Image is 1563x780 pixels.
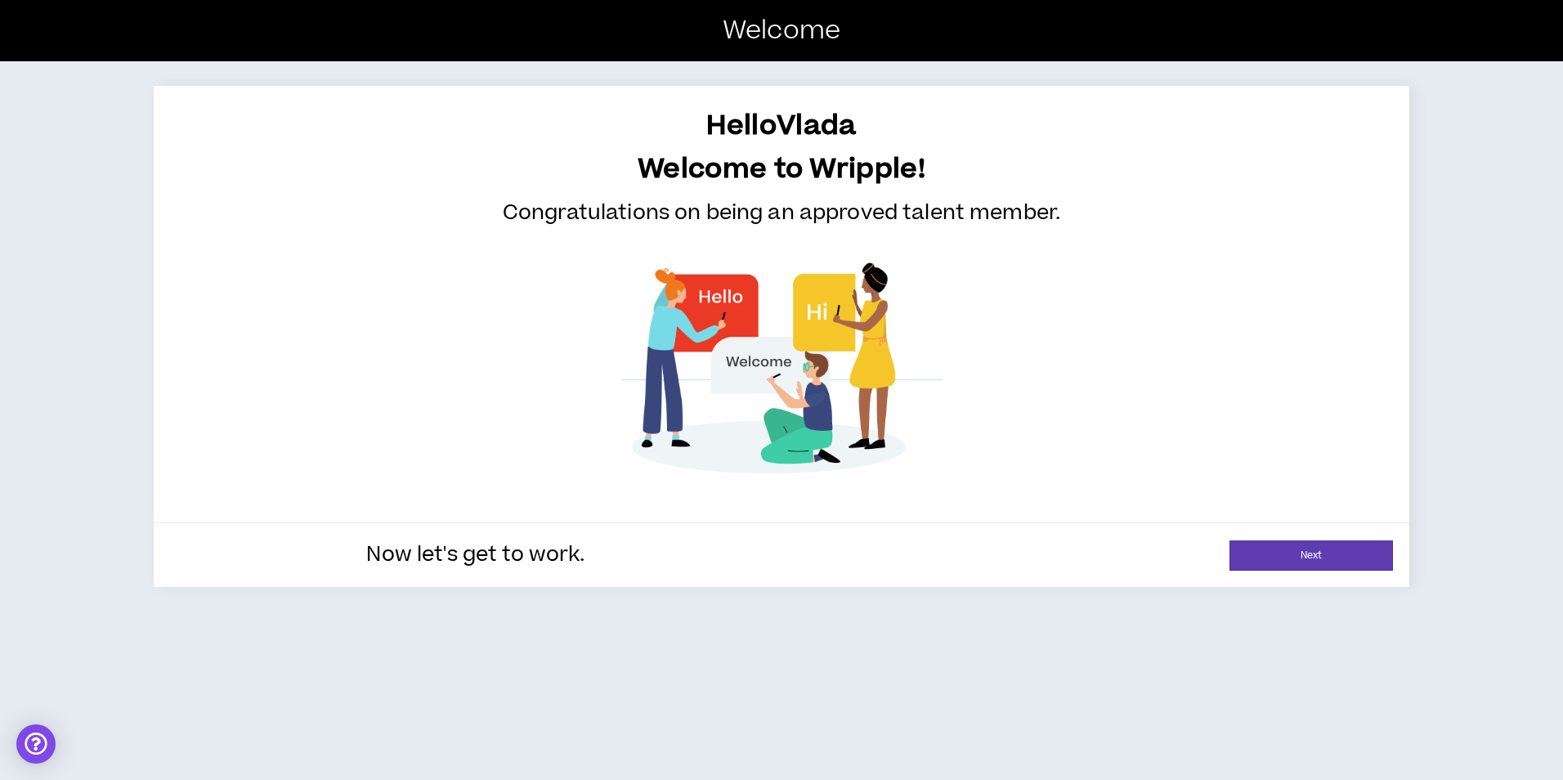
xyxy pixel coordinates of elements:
img: teamwork.png [598,222,965,514]
h1: Welcome to Wripple! [170,154,1393,185]
p: Now let's get to work. [170,540,781,571]
div: Open Intercom Messenger [16,724,56,764]
h1: Hello Vlada [170,110,1393,141]
p: Welcome [723,11,840,51]
p: Congratulations on being an approved talent member. [170,198,1393,229]
a: Next [1229,540,1393,571]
